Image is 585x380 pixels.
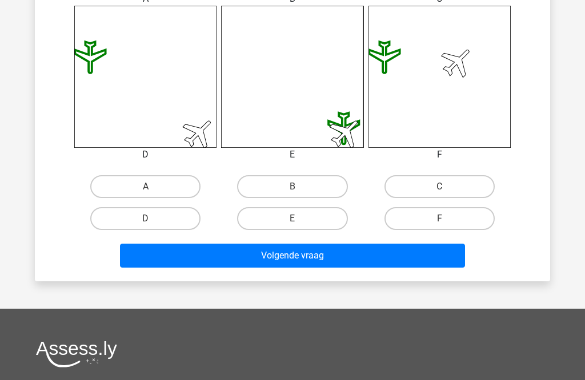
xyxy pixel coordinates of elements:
[90,207,201,230] label: D
[237,207,347,230] label: E
[213,148,372,161] div: E
[36,341,117,367] img: Assessly logo
[384,207,495,230] label: F
[237,175,347,198] label: B
[384,175,495,198] label: C
[360,148,519,161] div: F
[120,244,466,268] button: Volgende vraag
[66,148,225,161] div: D
[90,175,201,198] label: A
